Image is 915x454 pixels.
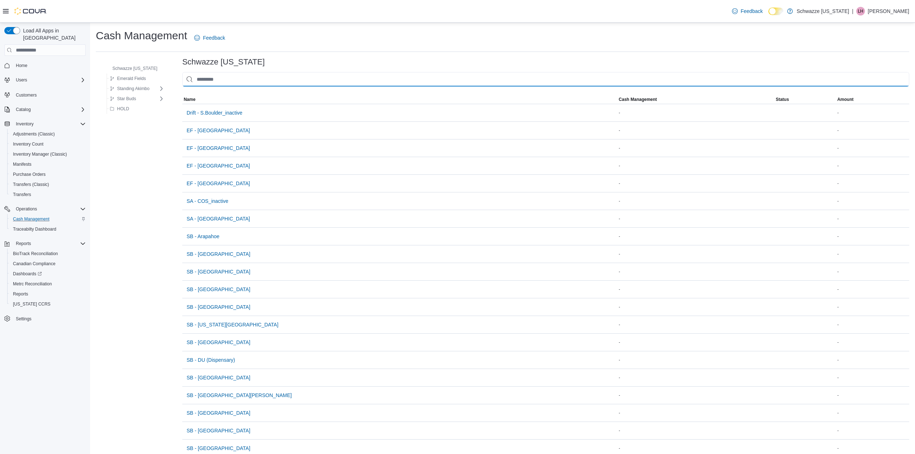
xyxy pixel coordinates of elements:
span: Name [184,97,196,102]
button: Schwazze [US_STATE] [102,64,160,73]
button: Customers [1,89,89,100]
a: Feedback [191,31,228,45]
button: Transfers [7,190,89,200]
button: Inventory [1,119,89,129]
a: Reports [10,290,31,298]
a: Transfers [10,190,34,199]
div: - [617,285,775,294]
span: Adjustments (Classic) [10,130,86,138]
button: SB - DU (Dispensary) [184,353,238,367]
div: - [617,426,775,435]
button: HOLD [107,104,132,113]
span: SB - [GEOGRAPHIC_DATA] [187,445,250,452]
button: SA - COS_inactive [184,194,231,208]
span: Purchase Orders [13,172,46,177]
span: Inventory Manager (Classic) [10,150,86,159]
a: Dashboards [7,269,89,279]
span: Adjustments (Classic) [13,131,55,137]
span: HOLD [117,106,129,112]
span: Transfers [10,190,86,199]
span: Emerald Fields [117,76,146,81]
span: Reports [13,291,28,297]
span: Users [16,77,27,83]
span: Transfers [13,192,31,197]
span: Amount [837,97,853,102]
button: SB - [GEOGRAPHIC_DATA] [184,282,253,297]
button: Catalog [13,105,34,114]
button: Inventory [13,120,36,128]
span: SB - [GEOGRAPHIC_DATA] [187,374,250,381]
button: Emerald Fields [107,74,149,83]
a: BioTrack Reconciliation [10,249,61,258]
div: - [617,197,775,205]
div: - [617,108,775,117]
span: EF - [GEOGRAPHIC_DATA] [187,180,250,187]
div: - [836,285,909,294]
a: Purchase Orders [10,170,49,179]
span: SB - [US_STATE][GEOGRAPHIC_DATA] [187,321,278,328]
div: - [617,373,775,382]
button: SB - [GEOGRAPHIC_DATA] [184,370,253,385]
button: Transfers (Classic) [7,179,89,190]
div: - [617,250,775,258]
div: - [836,373,909,382]
button: Drift - S.Boulder_inactive [184,106,245,120]
div: - [617,144,775,152]
span: Drift - S.Boulder_inactive [187,109,242,116]
div: - [836,391,909,400]
button: Cash Management [7,214,89,224]
input: This is a search bar. As you type, the results lower in the page will automatically filter. [182,72,909,86]
span: Purchase Orders [10,170,86,179]
span: Feedback [741,8,763,15]
button: Purchase Orders [7,169,89,179]
span: EF - [GEOGRAPHIC_DATA] [187,144,250,152]
span: Operations [13,205,86,213]
span: SA - COS_inactive [187,197,228,205]
span: Canadian Compliance [13,261,55,267]
button: Inventory Count [7,139,89,149]
span: Feedback [203,34,225,41]
span: Traceabilty Dashboard [13,226,56,232]
a: Inventory Manager (Classic) [10,150,70,159]
div: - [836,338,909,347]
button: Status [774,95,836,104]
button: Reports [13,239,34,248]
a: Adjustments (Classic) [10,130,58,138]
button: Adjustments (Classic) [7,129,89,139]
a: Cash Management [10,215,52,223]
button: [US_STATE] CCRS [7,299,89,309]
span: BioTrack Reconciliation [10,249,86,258]
span: Inventory Manager (Classic) [13,151,67,157]
span: Users [13,76,86,84]
h3: Schwazze [US_STATE] [182,58,265,66]
span: Manifests [10,160,86,169]
span: Reports [10,290,86,298]
span: Traceabilty Dashboard [10,225,86,233]
div: - [836,179,909,188]
div: - [836,108,909,117]
span: Reports [13,239,86,248]
button: SB - [GEOGRAPHIC_DATA] [184,335,253,350]
span: Inventory Count [10,140,86,148]
span: SB - [GEOGRAPHIC_DATA] [187,427,250,434]
div: - [617,214,775,223]
span: SB - [GEOGRAPHIC_DATA] [187,250,250,258]
button: Inventory Manager (Classic) [7,149,89,159]
div: - [836,214,909,223]
button: SB - [GEOGRAPHIC_DATA] [184,247,253,261]
button: SA - [GEOGRAPHIC_DATA] [184,212,253,226]
button: SB - [GEOGRAPHIC_DATA] [184,300,253,314]
button: EF - [GEOGRAPHIC_DATA] [184,123,253,138]
button: Star Buds [107,94,139,103]
div: - [836,426,909,435]
div: - [617,338,775,347]
span: Transfers (Classic) [13,182,49,187]
button: SB - [GEOGRAPHIC_DATA] [184,423,253,438]
input: Dark Mode [768,8,784,15]
div: - [617,303,775,311]
div: - [836,356,909,364]
p: Schwazze [US_STATE] [796,7,849,15]
span: Customers [16,92,37,98]
button: SB - [GEOGRAPHIC_DATA][PERSON_NAME] [184,388,295,402]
